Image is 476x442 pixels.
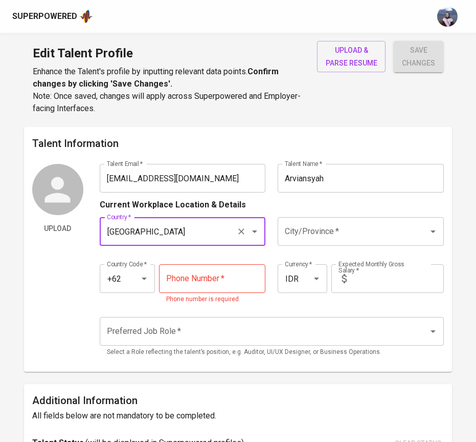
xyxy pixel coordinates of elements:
[402,44,435,69] span: save changes
[12,9,93,24] a: Superpoweredapp logo
[12,11,77,23] div: Superpowered
[33,66,305,115] p: Enhance the Talent's profile by inputting relevant data points. Note: Once saved, changes will ap...
[309,271,324,286] button: Open
[32,409,444,423] h6: All fields below are not mandatory to be completed.
[426,324,440,339] button: Open
[137,271,151,286] button: Open
[437,6,458,27] img: christine.raharja@glints.com
[36,222,79,235] span: Upload
[32,392,444,409] h6: Additional Information
[247,224,262,239] button: Open
[166,294,259,305] p: Phone number is required.
[234,224,248,239] button: Clear
[32,135,444,152] h6: Talent Information
[317,41,386,72] button: upload & parse resume
[79,9,93,24] img: app logo
[394,41,443,72] button: save changes
[107,347,437,357] p: Select a Role reflecting the talent’s position, e.g. Auditor, UI/UX Designer, or Business Operati...
[32,219,83,238] button: Upload
[33,41,305,66] h1: Edit Talent Profile
[325,44,377,69] span: upload & parse resume
[426,224,440,239] button: Open
[100,199,246,211] p: Current Workplace Location & Details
